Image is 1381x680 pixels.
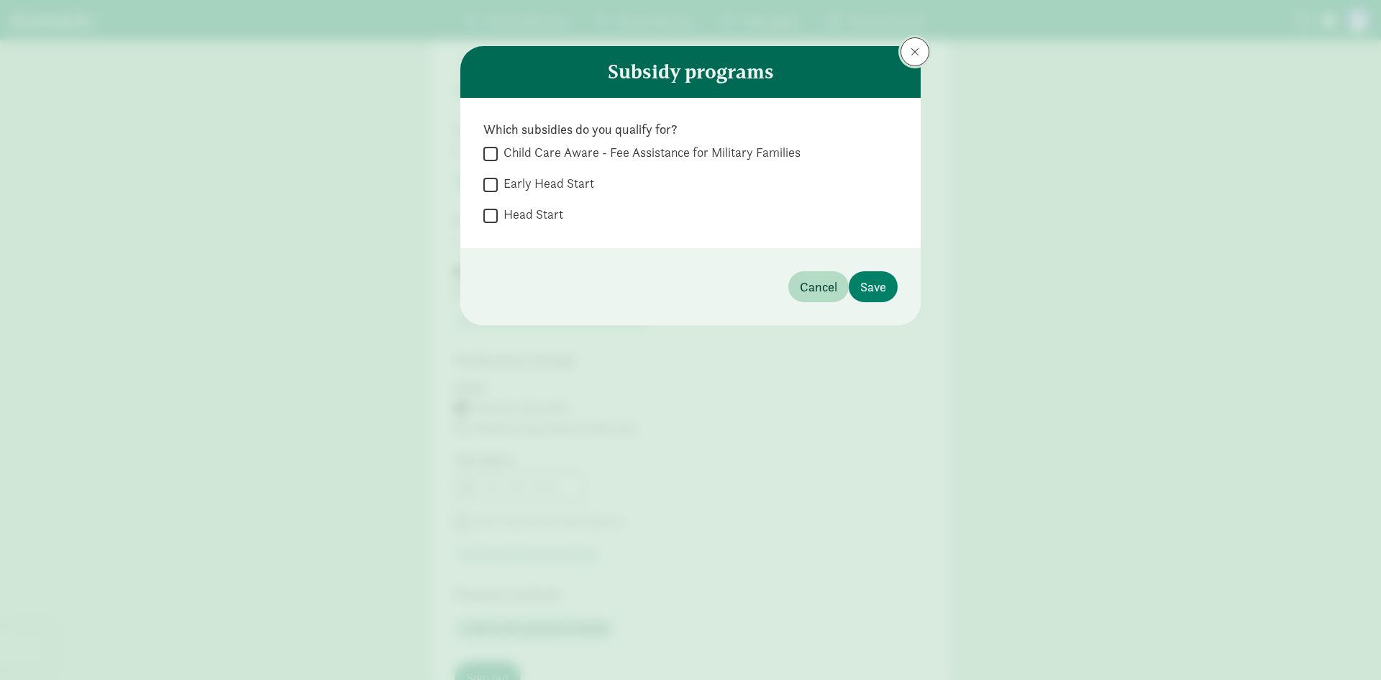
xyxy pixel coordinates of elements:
label: Head Start [498,206,563,223]
span: Save [860,277,886,296]
label: Early Head Start [498,175,594,192]
h4: Subsidy programs [608,60,774,83]
button: Save [849,271,898,302]
label: Child Care Aware - Fee Assistance for Military Families [498,144,801,161]
button: Cancel [788,271,849,302]
span: Cancel [800,277,837,296]
strong: Which subsidies do you qualify for? [483,121,678,137]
